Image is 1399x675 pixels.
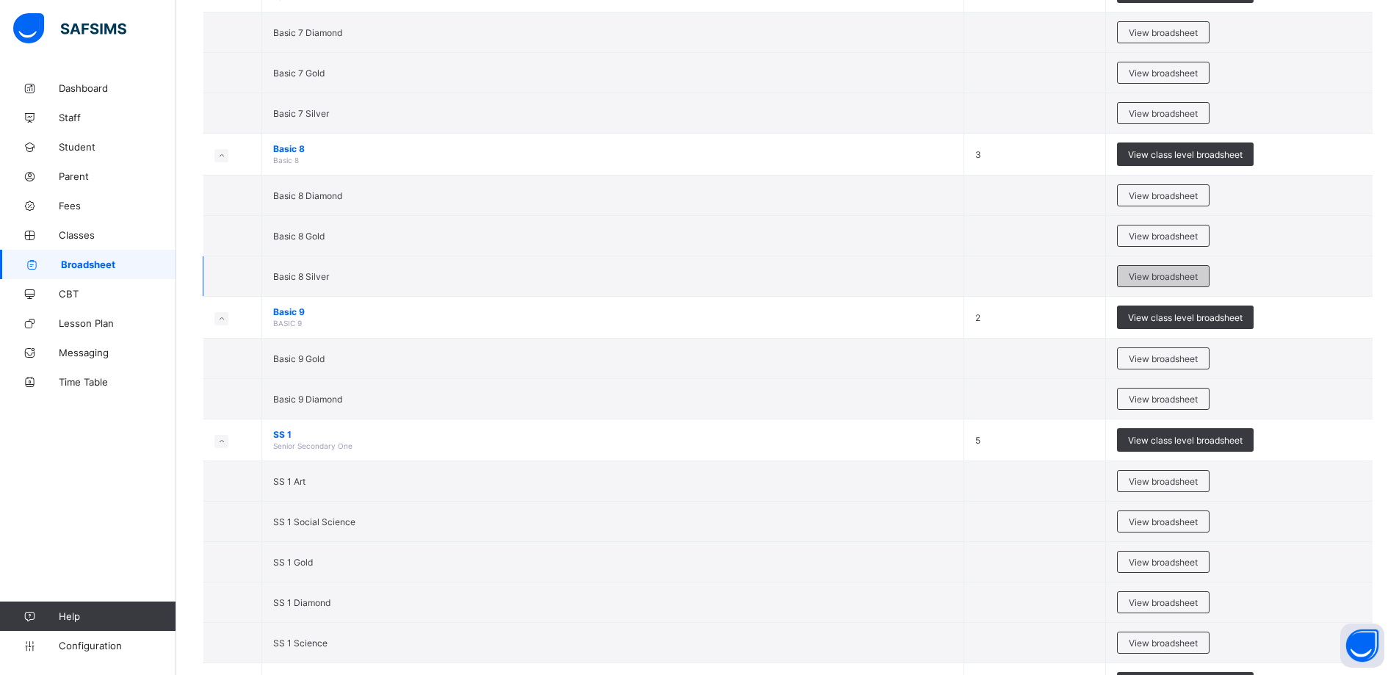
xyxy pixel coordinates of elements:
a: View class level broadsheet [1117,142,1254,154]
a: View broadsheet [1117,184,1210,195]
span: SS 1 Social Science [273,516,355,527]
span: View broadsheet [1129,516,1198,527]
a: View broadsheet [1117,632,1210,643]
a: View broadsheet [1117,388,1210,399]
span: Messaging [59,347,176,358]
a: View broadsheet [1117,21,1210,32]
a: View broadsheet [1117,265,1210,276]
span: Dashboard [59,82,176,94]
span: View broadsheet [1129,597,1198,608]
a: View class level broadsheet [1117,428,1254,439]
a: View broadsheet [1117,62,1210,73]
span: 2 [975,312,980,323]
span: SS 1 Art [273,476,306,487]
span: View broadsheet [1129,638,1198,649]
span: View broadsheet [1129,108,1198,119]
a: View broadsheet [1117,470,1210,481]
span: Basic 8 Gold [273,231,325,242]
span: 5 [975,435,980,446]
span: View class level broadsheet [1128,149,1243,160]
span: Basic 7 Gold [273,68,325,79]
span: Basic 9 Gold [273,353,325,364]
span: Basic 7 Diamond [273,27,342,38]
span: Basic 8 Diamond [273,190,342,201]
span: BASIC 9 [273,319,302,328]
span: Configuration [59,640,176,651]
span: Classes [59,229,176,241]
a: View broadsheet [1117,102,1210,113]
span: Senior Secondary One [273,441,353,450]
span: View broadsheet [1129,271,1198,282]
span: SS 1 [273,429,952,440]
span: SS 1 Gold [273,557,313,568]
span: Time Table [59,376,176,388]
span: View broadsheet [1129,476,1198,487]
span: View broadsheet [1129,68,1198,79]
span: Staff [59,112,176,123]
span: View class level broadsheet [1128,435,1243,446]
a: View broadsheet [1117,347,1210,358]
img: safsims [13,13,126,44]
span: Basic 9 Diamond [273,394,342,405]
a: View broadsheet [1117,591,1210,602]
span: Help [59,610,176,622]
button: Open asap [1340,624,1384,668]
span: Student [59,141,176,153]
span: View broadsheet [1129,394,1198,405]
span: SS 1 Science [273,638,328,649]
span: CBT [59,288,176,300]
span: Fees [59,200,176,212]
span: SS 1 Diamond [273,597,330,608]
span: View broadsheet [1129,353,1198,364]
span: 3 [975,149,981,160]
span: Basic 8 [273,156,299,165]
span: Broadsheet [61,259,176,270]
span: Lesson Plan [59,317,176,329]
a: View broadsheet [1117,225,1210,236]
span: View broadsheet [1129,27,1198,38]
span: View broadsheet [1129,557,1198,568]
span: Basic 9 [273,306,952,317]
span: Basic 7 Silver [273,108,329,119]
a: View broadsheet [1117,551,1210,562]
a: View broadsheet [1117,510,1210,521]
span: View broadsheet [1129,231,1198,242]
span: View class level broadsheet [1128,312,1243,323]
span: Parent [59,170,176,182]
span: Basic 8 Silver [273,271,329,282]
a: View class level broadsheet [1117,306,1254,317]
span: Basic 8 [273,143,952,154]
span: View broadsheet [1129,190,1198,201]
